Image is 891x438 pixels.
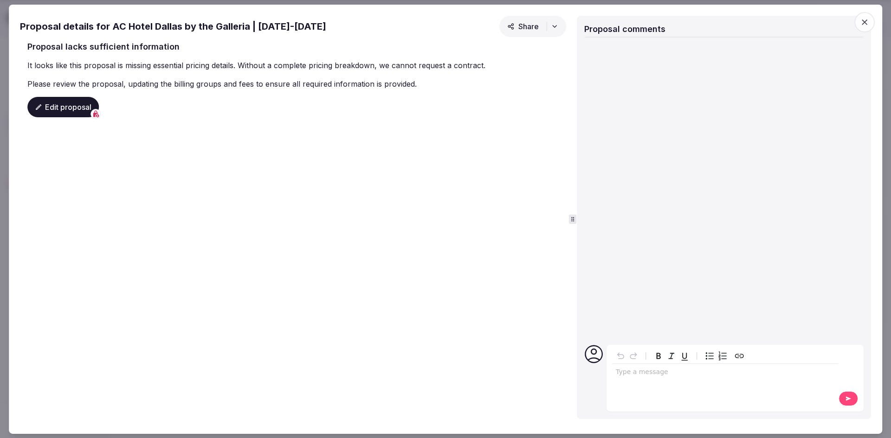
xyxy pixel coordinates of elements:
button: Underline [678,349,691,362]
p: It looks like this proposal is missing essential pricing details. Without a complete pricing brea... [27,60,559,71]
div: toggle group [703,349,729,362]
button: Numbered list [716,349,729,362]
h2: Proposal details for AC Hotel Dallas by the Galleria | [DATE]-[DATE] [20,19,326,32]
button: Edit proposal [27,97,99,117]
button: Bulleted list [703,349,716,362]
button: Bold [652,349,665,362]
h2: Proposal lacks sufficient information [27,40,559,52]
span: Share [507,21,539,31]
span: Proposal comments [584,24,665,33]
p: Please review the proposal, updating the billing groups and fees to ensure all required informati... [27,78,559,89]
button: Share [499,15,566,37]
div: editable markdown [612,364,839,382]
button: Create link [733,349,746,362]
button: Italic [665,349,678,362]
